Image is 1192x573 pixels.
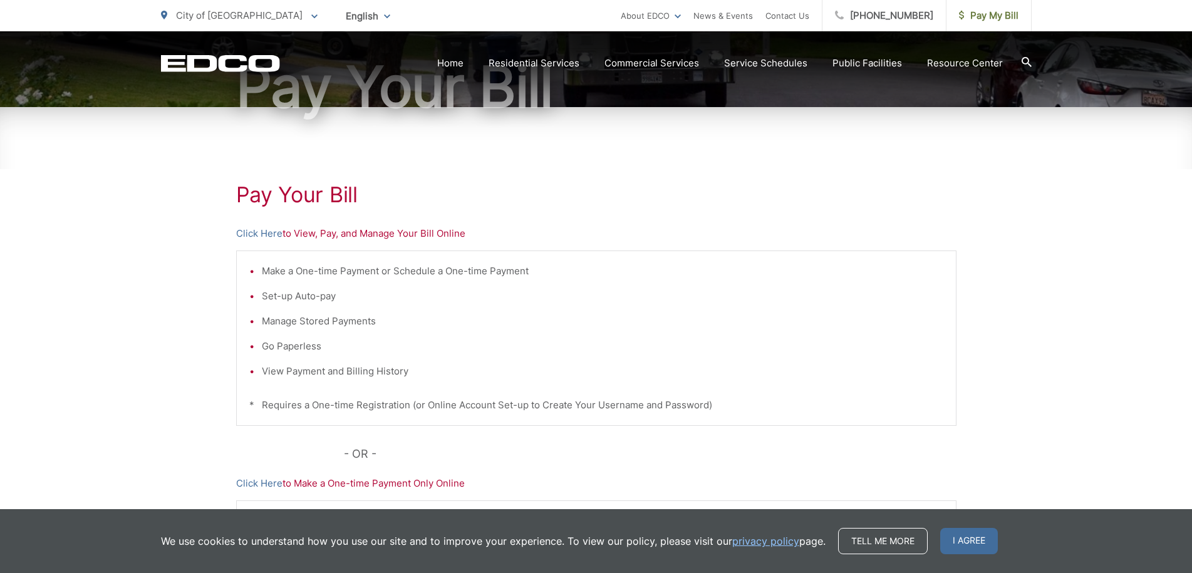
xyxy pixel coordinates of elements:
h1: Pay Your Bill [236,182,956,207]
a: Service Schedules [724,56,807,71]
a: Contact Us [765,8,809,23]
a: Click Here [236,476,282,491]
a: Public Facilities [832,56,902,71]
li: Make a One-time Payment or Schedule a One-time Payment [262,264,943,279]
a: About EDCO [621,8,681,23]
span: City of [GEOGRAPHIC_DATA] [176,9,303,21]
a: News & Events [693,8,753,23]
p: to Make a One-time Payment Only Online [236,476,956,491]
span: English [336,5,400,27]
li: Manage Stored Payments [262,314,943,329]
a: Commercial Services [604,56,699,71]
a: Resource Center [927,56,1003,71]
p: We use cookies to understand how you use our site and to improve your experience. To view our pol... [161,534,826,549]
p: * Requires a One-time Registration (or Online Account Set-up to Create Your Username and Password) [249,398,943,413]
p: to View, Pay, and Manage Your Bill Online [236,226,956,241]
h1: Pay Your Bill [161,56,1032,118]
p: - OR - [344,445,956,463]
span: Pay My Bill [959,8,1018,23]
a: Click Here [236,226,282,241]
li: Go Paperless [262,339,943,354]
a: EDCD logo. Return to the homepage. [161,54,280,72]
a: Tell me more [838,528,928,554]
li: View Payment and Billing History [262,364,943,379]
a: Residential Services [489,56,579,71]
a: privacy policy [732,534,799,549]
a: Home [437,56,464,71]
span: I agree [940,528,998,554]
li: Set-up Auto-pay [262,289,943,304]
